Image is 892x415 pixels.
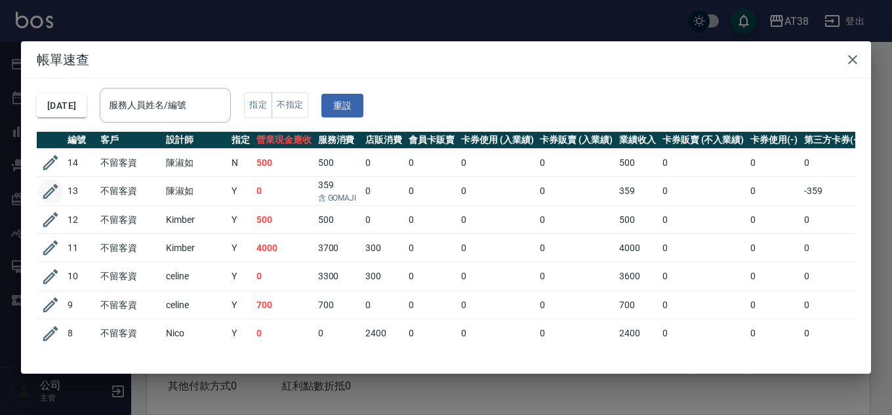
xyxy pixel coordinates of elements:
[659,149,747,177] td: 0
[801,177,864,206] td: -359
[97,234,163,262] td: 不留客資
[405,291,458,319] td: 0
[537,206,616,234] td: 0
[163,262,228,291] td: celine
[747,291,801,319] td: 0
[616,234,659,262] td: 4000
[315,234,363,262] td: 3700
[362,132,405,149] th: 店販消費
[228,206,253,234] td: Y
[458,132,537,149] th: 卡券使用 (入業績)
[616,319,659,348] td: 2400
[163,319,228,348] td: Nico
[64,206,97,234] td: 12
[97,319,163,348] td: 不留客資
[163,291,228,319] td: celine
[362,291,405,319] td: 0
[537,132,616,149] th: 卡券販賣 (入業績)
[747,319,801,348] td: 0
[659,206,747,234] td: 0
[362,234,405,262] td: 300
[616,132,659,149] th: 業績收入
[801,234,864,262] td: 0
[64,319,97,348] td: 8
[97,291,163,319] td: 不留客資
[244,92,272,118] button: 指定
[97,132,163,149] th: 客戶
[405,177,458,206] td: 0
[163,206,228,234] td: Kimber
[616,262,659,291] td: 3600
[97,177,163,206] td: 不留客資
[228,177,253,206] td: Y
[163,177,228,206] td: 陳淑如
[253,234,315,262] td: 4000
[362,319,405,348] td: 2400
[315,132,363,149] th: 服務消費
[747,206,801,234] td: 0
[537,291,616,319] td: 0
[163,149,228,177] td: 陳淑如
[64,234,97,262] td: 11
[405,149,458,177] td: 0
[362,206,405,234] td: 0
[272,92,308,118] button: 不指定
[458,234,537,262] td: 0
[21,41,871,78] h2: 帳單速查
[747,234,801,262] td: 0
[405,234,458,262] td: 0
[64,177,97,206] td: 13
[659,234,747,262] td: 0
[315,262,363,291] td: 3300
[801,291,864,319] td: 0
[659,177,747,206] td: 0
[362,177,405,206] td: 0
[405,262,458,291] td: 0
[616,149,659,177] td: 500
[228,234,253,262] td: Y
[405,132,458,149] th: 會員卡販賣
[315,291,363,319] td: 700
[37,94,87,118] button: [DATE]
[315,206,363,234] td: 500
[228,319,253,348] td: Y
[253,177,315,206] td: 0
[747,177,801,206] td: 0
[537,177,616,206] td: 0
[315,149,363,177] td: 500
[458,206,537,234] td: 0
[537,149,616,177] td: 0
[405,206,458,234] td: 0
[253,291,315,319] td: 700
[747,132,801,149] th: 卡券使用(-)
[537,262,616,291] td: 0
[253,132,315,149] th: 營業現金應收
[801,132,864,149] th: 第三方卡券(-)
[616,177,659,206] td: 359
[405,319,458,348] td: 0
[458,319,537,348] td: 0
[228,132,253,149] th: 指定
[97,262,163,291] td: 不留客資
[253,206,315,234] td: 500
[801,262,864,291] td: 0
[228,291,253,319] td: Y
[315,319,363,348] td: 0
[458,262,537,291] td: 0
[362,149,405,177] td: 0
[537,234,616,262] td: 0
[64,149,97,177] td: 14
[659,319,747,348] td: 0
[458,149,537,177] td: 0
[458,291,537,319] td: 0
[537,319,616,348] td: 0
[321,94,363,118] button: 重設
[163,234,228,262] td: Kimber
[801,319,864,348] td: 0
[253,149,315,177] td: 500
[659,291,747,319] td: 0
[659,262,747,291] td: 0
[801,206,864,234] td: 0
[228,262,253,291] td: Y
[97,206,163,234] td: 不留客資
